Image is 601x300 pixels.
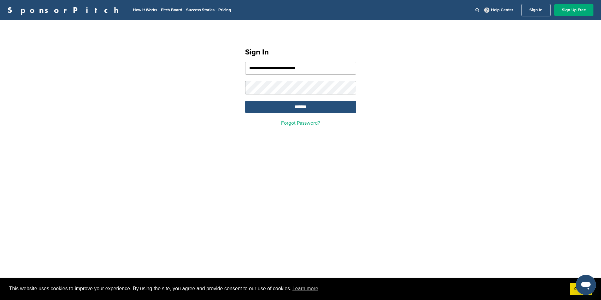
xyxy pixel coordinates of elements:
[483,6,515,14] a: Help Center
[570,283,592,295] a: dismiss cookie message
[245,47,356,58] h1: Sign In
[554,4,593,16] a: Sign Up Free
[8,6,123,14] a: SponsorPitch
[521,4,551,16] a: Sign In
[576,275,596,295] iframe: Button to launch messaging window
[218,8,231,13] a: Pricing
[292,284,319,293] a: learn more about cookies
[281,120,320,126] a: Forgot Password?
[133,8,157,13] a: How It Works
[161,8,182,13] a: Pitch Board
[9,284,565,293] span: This website uses cookies to improve your experience. By using the site, you agree and provide co...
[186,8,215,13] a: Success Stories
